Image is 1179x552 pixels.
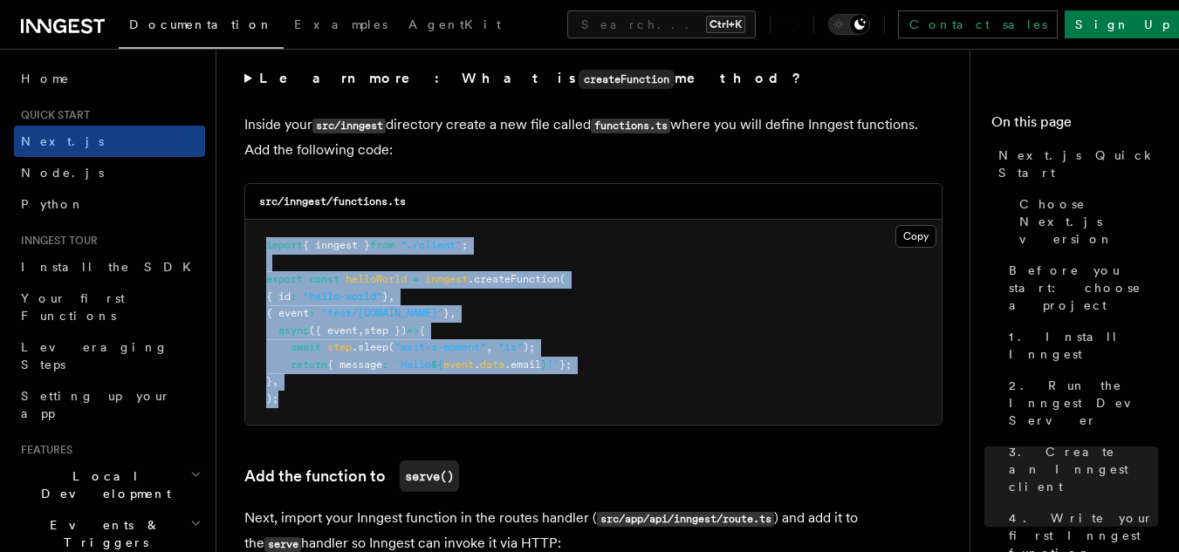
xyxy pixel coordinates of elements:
[303,239,370,251] span: { inngest }
[579,70,675,89] code: createFunction
[431,358,443,371] span: ${
[244,112,943,162] p: Inside your directory create a new file called where you will define Inngest functions. Add the f...
[370,239,394,251] span: from
[14,251,205,283] a: Install the SDK
[21,260,202,274] span: Install the SDK
[21,340,168,371] span: Leveraging Steps
[462,239,468,251] span: ;
[259,70,805,86] strong: Learn more: What is method?
[291,290,297,303] span: :
[407,324,419,337] span: =>
[408,17,501,31] span: AgentKit
[278,324,309,337] span: async
[266,290,291,303] span: { id
[14,188,205,220] a: Python
[394,358,431,371] span: `Hello
[523,341,535,353] span: );
[266,392,278,405] span: );
[991,140,1158,188] a: Next.js Quick Start
[413,273,419,285] span: =
[1009,443,1158,495] span: 3. Create an Inngest client
[388,290,394,303] span: ,
[898,10,1058,38] a: Contact sales
[388,341,394,353] span: (
[14,283,205,331] a: Your first Functions
[398,5,511,47] a: AgentKit
[1002,255,1158,321] a: Before you start: choose a project
[991,112,1158,140] h4: On this page
[1009,377,1158,429] span: 2. Run the Inngest Dev Server
[567,10,756,38] button: Search...Ctrl+K
[291,341,321,353] span: await
[303,290,382,303] span: "hello-world"
[591,119,670,133] code: functions.ts
[468,273,559,285] span: .createFunction
[21,389,171,420] span: Setting up your app
[14,63,205,94] a: Home
[401,239,462,251] span: "./client"
[129,17,273,31] span: Documentation
[21,291,125,323] span: Your first Functions
[449,307,456,319] span: ,
[266,273,303,285] span: export
[14,443,72,457] span: Features
[443,358,474,371] span: event
[419,324,425,337] span: {
[547,358,559,371] span: !`
[352,341,388,353] span: .sleep
[14,126,205,157] a: Next.js
[1002,370,1158,436] a: 2. Run the Inngest Dev Server
[382,290,388,303] span: }
[291,358,327,371] span: return
[309,307,315,319] span: :
[486,341,492,353] span: ,
[21,166,104,180] span: Node.js
[266,307,309,319] span: { event
[14,331,205,380] a: Leveraging Steps
[895,225,936,248] button: Copy
[559,358,572,371] span: };
[21,134,104,148] span: Next.js
[309,273,339,285] span: const
[364,324,407,337] span: step })
[327,358,382,371] span: { message
[244,460,459,492] a: Add the function toserve()
[14,516,190,551] span: Events & Triggers
[394,341,486,353] span: "wait-a-moment"
[382,358,388,371] span: :
[266,239,303,251] span: import
[1019,195,1158,248] span: Choose Next.js version
[597,512,774,527] code: src/app/api/inngest/route.ts
[264,537,301,552] code: serve
[498,341,523,353] span: "1s"
[14,467,190,502] span: Local Development
[1002,436,1158,502] a: 3. Create an Inngest client
[828,14,870,35] button: Toggle dark mode
[21,70,70,87] span: Home
[244,66,943,92] summary: Learn more: What iscreateFunctionmethod?
[1009,262,1158,314] span: Before you start: choose a project
[119,5,284,49] a: Documentation
[358,324,364,337] span: ,
[504,358,541,371] span: .email
[327,341,352,353] span: step
[541,358,547,371] span: }
[14,157,205,188] a: Node.js
[425,273,468,285] span: inngest
[21,197,85,211] span: Python
[400,460,459,492] code: serve()
[14,380,205,429] a: Setting up your app
[998,147,1158,181] span: Next.js Quick Start
[272,375,278,387] span: ,
[14,460,205,509] button: Local Development
[259,195,406,208] code: src/inngest/functions.ts
[443,307,449,319] span: }
[14,234,98,248] span: Inngest tour
[14,108,90,122] span: Quick start
[294,17,387,31] span: Examples
[266,375,272,387] span: }
[321,307,443,319] span: "test/[DOMAIN_NAME]"
[1009,328,1158,363] span: 1. Install Inngest
[284,5,398,47] a: Examples
[706,16,745,33] kbd: Ctrl+K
